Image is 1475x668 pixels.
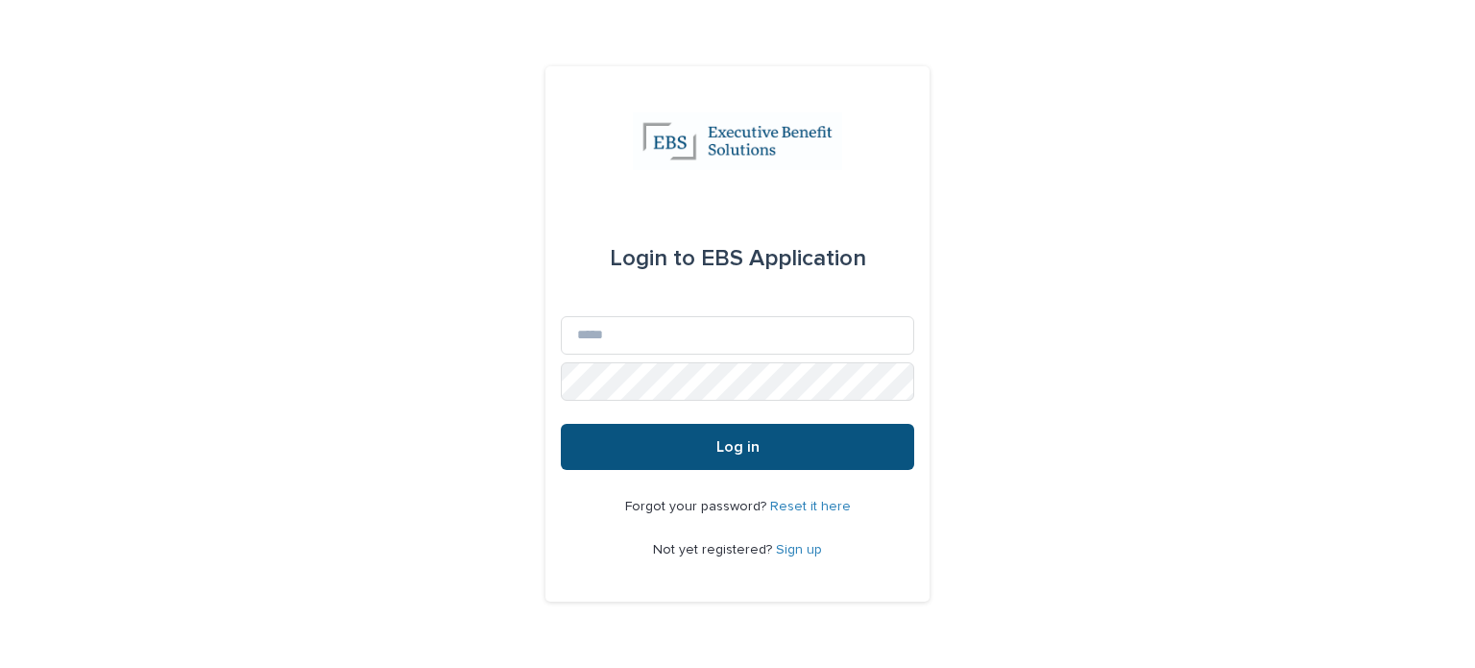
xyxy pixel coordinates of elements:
[633,112,841,170] img: kRBAWhqLSQ2DPCCnFJ2X
[610,232,866,285] div: EBS Application
[561,424,914,470] button: Log in
[770,500,851,513] a: Reset it here
[776,543,822,557] a: Sign up
[625,500,770,513] span: Forgot your password?
[610,247,695,270] span: Login to
[716,439,760,455] span: Log in
[653,543,776,557] span: Not yet registered?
